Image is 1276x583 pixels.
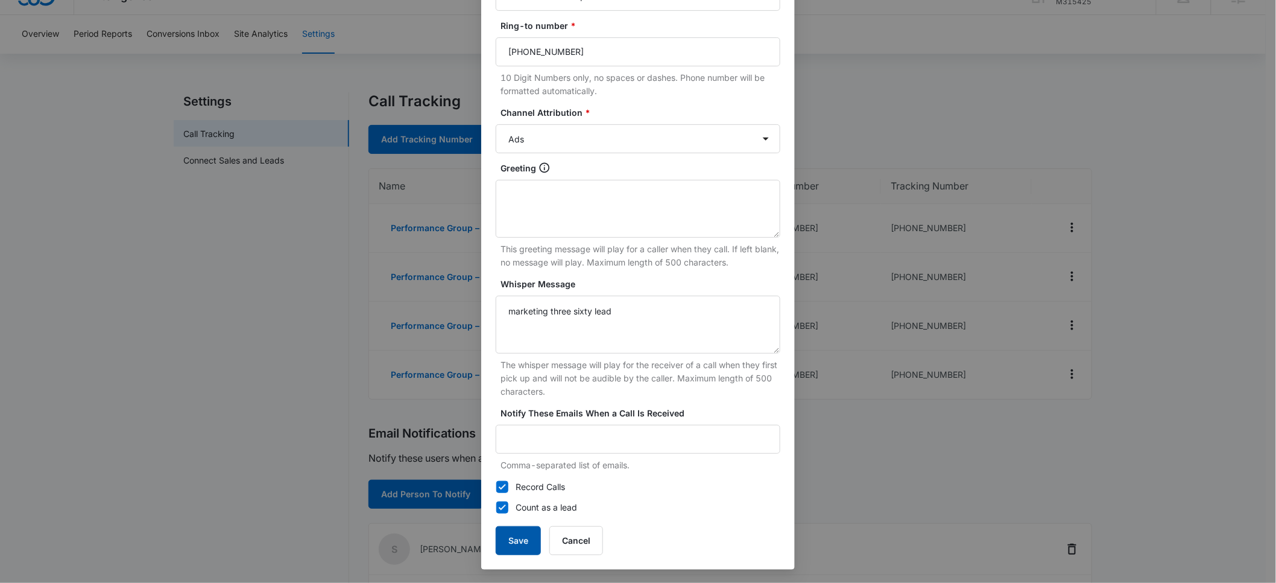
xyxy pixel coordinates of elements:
label: Notify These Emails When a Call Is Received [501,407,785,420]
p: Greeting [501,162,536,175]
button: Cancel [549,526,603,555]
button: Save [496,526,541,555]
label: Record Calls [496,480,780,494]
label: Ring-to number [501,19,785,33]
p: This greeting message will play for a caller when they call. If left blank, no message will play.... [501,243,780,269]
p: Comma-separated list of emails. [501,459,780,472]
label: Channel Attribution [501,106,785,119]
p: The whisper message will play for the receiver of a call when they first pick up and will not be ... [501,358,780,398]
label: Count as a lead [496,501,780,514]
label: Whisper Message [501,278,785,291]
p: 10 Digit Numbers only, no spaces or dashes. Phone number will be formatted automatically. [501,71,780,98]
textarea: marketing three sixty lead [496,296,780,354]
